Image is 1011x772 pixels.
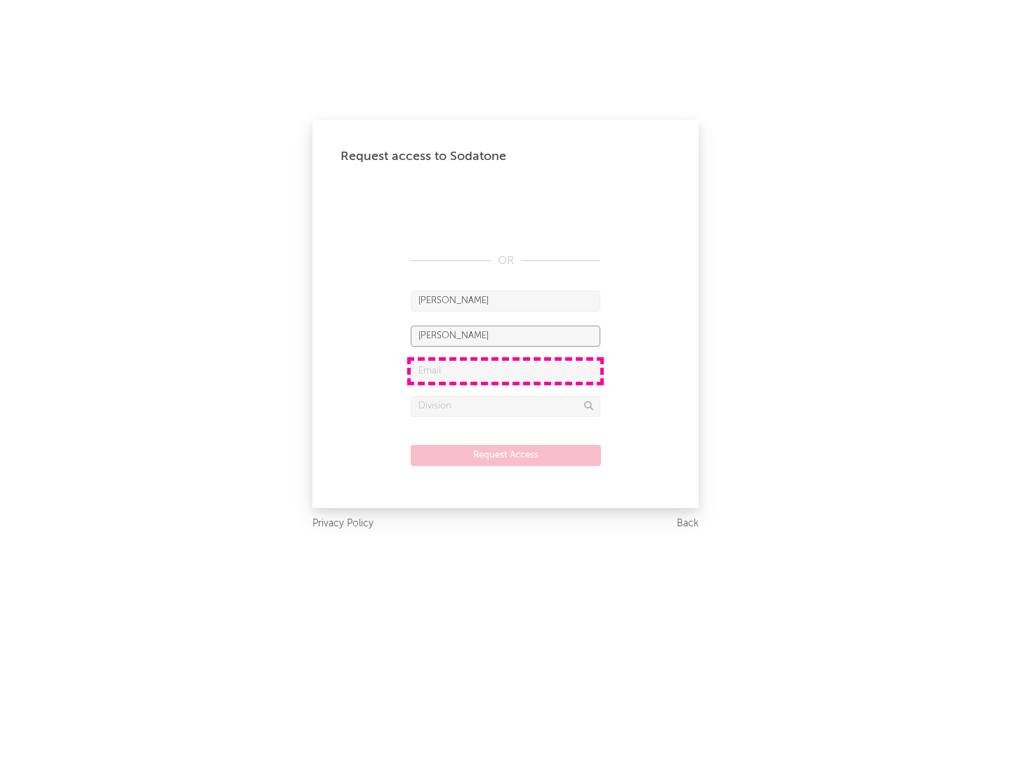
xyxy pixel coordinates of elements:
[411,396,600,417] input: Division
[312,515,374,533] a: Privacy Policy
[341,148,670,165] div: Request access to Sodatone
[411,253,600,269] div: OR
[411,361,600,382] input: Email
[411,291,600,312] input: First Name
[677,515,699,533] a: Back
[411,445,601,466] button: Request Access
[411,326,600,347] input: Last Name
